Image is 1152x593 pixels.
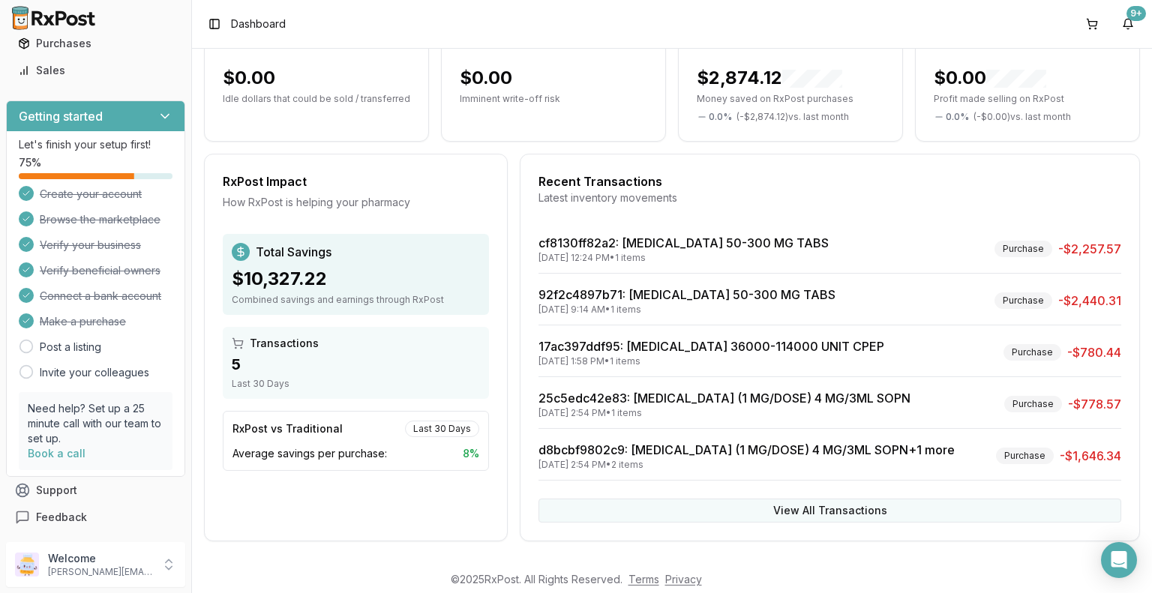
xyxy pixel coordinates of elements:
p: Profit made selling on RxPost [934,93,1121,105]
div: [DATE] 9:14 AM • 1 items [538,304,835,316]
span: Connect a bank account [40,289,161,304]
div: How RxPost is helping your pharmacy [223,195,489,210]
div: Purchase [1003,344,1061,361]
a: Purchases [12,30,179,57]
div: RxPost vs Traditional [232,421,343,436]
h3: Getting started [19,107,103,125]
p: Imminent write-off risk [460,93,647,105]
div: [DATE] 2:54 PM • 1 items [538,407,910,419]
a: Terms [628,573,659,586]
span: 0.0 % [946,111,969,123]
button: Feedback [6,504,185,531]
a: Post a listing [40,340,101,355]
p: [PERSON_NAME][EMAIL_ADDRESS][DOMAIN_NAME] [48,566,152,578]
p: Idle dollars that could be sold / transferred [223,93,410,105]
span: Create your account [40,187,142,202]
div: [DATE] 2:54 PM • 2 items [538,459,955,471]
img: User avatar [15,553,39,577]
a: 17ac397ddf95: [MEDICAL_DATA] 36000-114000 UNIT CPEP [538,339,884,354]
a: d8bcbf9802c9: [MEDICAL_DATA] (1 MG/DOSE) 4 MG/3ML SOPN+1 more [538,442,955,457]
a: Invite your colleagues [40,365,149,380]
p: Need help? Set up a 25 minute call with our team to set up. [28,401,163,446]
span: 75 % [19,155,41,170]
span: Total Savings [256,243,331,261]
span: 0.0 % [709,111,732,123]
nav: breadcrumb [231,16,286,31]
a: 25c5edc42e83: [MEDICAL_DATA] (1 MG/DOSE) 4 MG/3ML SOPN [538,391,910,406]
div: Purchase [994,292,1052,309]
p: Money saved on RxPost purchases [697,93,884,105]
span: Feedback [36,510,87,525]
a: cf8130ff82a2: [MEDICAL_DATA] 50-300 MG TABS [538,235,829,250]
span: Make a purchase [40,314,126,329]
div: Purchases [18,36,173,51]
span: Verify your business [40,238,141,253]
button: Purchases [6,31,185,55]
div: $10,327.22 [232,267,480,291]
div: $2,874.12 [697,66,842,90]
div: Combined savings and earnings through RxPost [232,294,480,306]
span: Dashboard [231,16,286,31]
div: RxPost Impact [223,172,489,190]
div: Latest inventory movements [538,190,1121,205]
div: Purchase [996,448,1054,464]
div: $0.00 [460,66,512,90]
span: ( - $2,874.12 ) vs. last month [736,111,849,123]
div: Open Intercom Messenger [1101,542,1137,578]
button: View All Transactions [538,499,1121,523]
div: Purchase [994,241,1052,257]
span: ( - $0.00 ) vs. last month [973,111,1071,123]
a: Book a call [28,447,85,460]
button: Sales [6,58,185,82]
a: 92f2c4897b71: [MEDICAL_DATA] 50-300 MG TABS [538,287,835,302]
div: Last 30 Days [405,421,479,437]
span: Browse the marketplace [40,212,160,227]
a: Sales [12,57,179,84]
span: -$780.44 [1067,343,1121,361]
span: Verify beneficial owners [40,263,160,278]
span: -$778.57 [1068,395,1121,413]
span: -$2,440.31 [1058,292,1121,310]
a: Privacy [665,573,702,586]
div: [DATE] 1:58 PM • 1 items [538,355,884,367]
span: 8 % [463,446,479,461]
div: $0.00 [223,66,275,90]
span: Transactions [250,336,319,351]
div: Purchase [1004,396,1062,412]
p: Welcome [48,551,152,566]
div: 9+ [1126,6,1146,21]
img: RxPost Logo [6,6,102,30]
span: -$1,646.34 [1060,447,1121,465]
span: -$2,257.57 [1058,240,1121,258]
div: Recent Transactions [538,172,1121,190]
div: [DATE] 12:24 PM • 1 items [538,252,829,264]
button: Support [6,477,185,504]
button: 9+ [1116,12,1140,36]
span: Average savings per purchase: [232,446,387,461]
div: Last 30 Days [232,378,480,390]
div: $0.00 [934,66,1046,90]
div: Sales [18,63,173,78]
p: Let's finish your setup first! [19,137,172,152]
div: 5 [232,354,480,375]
